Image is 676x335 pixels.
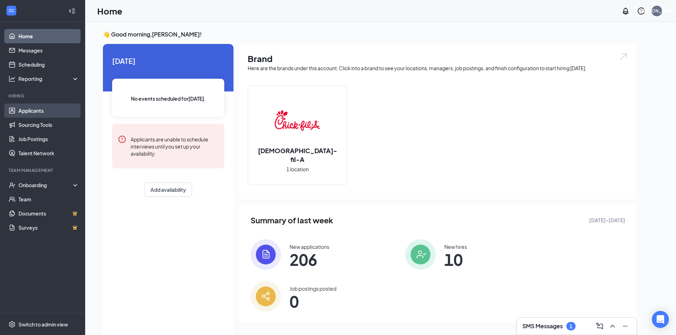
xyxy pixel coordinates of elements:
div: New applications [290,243,329,250]
a: Applicants [18,104,79,118]
div: Job postings posted [290,285,336,292]
svg: ChevronUp [608,322,617,330]
img: icon [405,239,436,270]
a: SurveysCrown [18,220,79,235]
button: Minimize [620,320,631,332]
div: New hires [444,243,467,250]
span: 1 location [286,165,309,173]
a: Scheduling [18,57,79,72]
span: [DATE] [112,55,224,66]
svg: WorkstreamLogo [8,7,15,14]
span: 0 [290,295,336,308]
img: icon [251,281,281,312]
span: 10 [444,253,467,266]
svg: ComposeMessage [595,322,604,330]
div: Team Management [9,167,78,173]
div: Here are the brands under this account. Click into a brand to see your locations, managers, job p... [248,65,628,72]
svg: Minimize [621,322,630,330]
img: open.6027fd2a22e1237b5b06.svg [619,52,628,61]
span: Summary of last week [251,214,333,227]
div: Onboarding [18,182,73,189]
div: Open Intercom Messenger [652,311,669,328]
span: No events scheduled for [DATE] . [131,95,206,102]
img: icon [251,239,281,270]
img: Chick-fil-A [275,98,320,143]
div: Hiring [9,93,78,99]
h2: [DEMOGRAPHIC_DATA]-fil-A [248,146,347,164]
div: 1 [570,323,572,329]
svg: Collapse [68,7,76,15]
button: ComposeMessage [594,320,605,332]
button: ChevronUp [607,320,618,332]
div: Applicants are unable to schedule interviews until you set up your availability. [131,135,219,157]
h3: 👋 Good morning, [PERSON_NAME] ! [103,30,637,38]
svg: QuestionInfo [637,7,645,15]
a: Job Postings [18,132,79,146]
div: Reporting [18,75,79,82]
h1: Home [97,5,122,17]
svg: Analysis [9,75,16,82]
svg: Settings [9,321,16,328]
a: Team [18,192,79,206]
svg: Notifications [621,7,630,15]
a: DocumentsCrown [18,206,79,220]
a: Talent Network [18,146,79,160]
a: Sourcing Tools [18,118,79,132]
div: [PERSON_NAME] [639,8,675,14]
a: Home [18,29,79,43]
svg: UserCheck [9,182,16,189]
div: Switch to admin view [18,321,68,328]
span: [DATE] - [DATE] [589,216,625,224]
a: Messages [18,43,79,57]
button: Add availability [144,183,192,197]
svg: Error [118,135,126,144]
h3: SMS Messages [522,322,563,330]
h1: Brand [248,52,628,65]
span: 206 [290,253,329,266]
